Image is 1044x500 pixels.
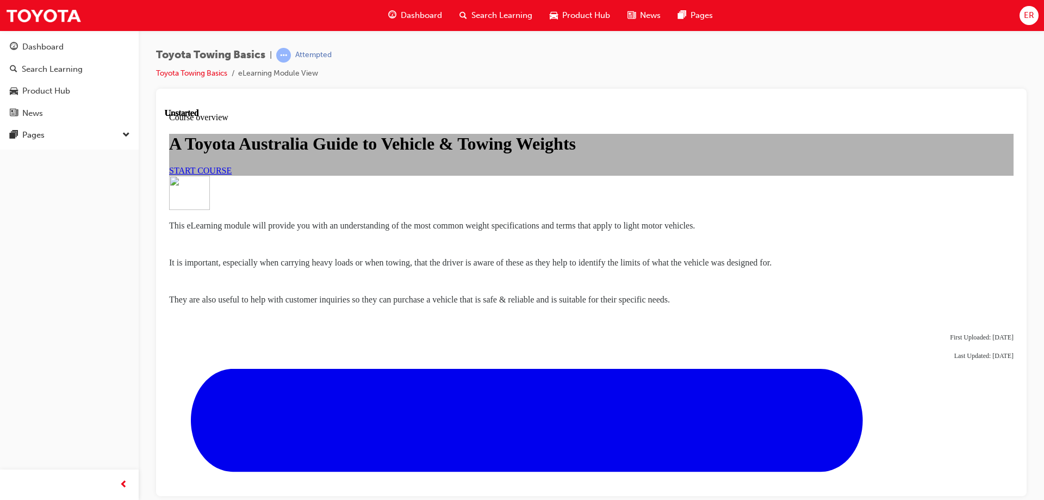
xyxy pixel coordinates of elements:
[388,9,396,22] span: guage-icon
[4,37,134,57] a: Dashboard
[640,9,661,22] span: News
[22,63,83,76] div: Search Learning
[541,4,619,27] a: car-iconProduct Hub
[10,87,18,96] span: car-icon
[276,48,291,63] span: learningRecordVerb_ATTEMPT-icon
[4,187,505,196] span: They are also useful to help with customer inquiries so they can purchase a vehicle that is safe ...
[120,478,128,492] span: prev-icon
[4,81,134,101] a: Product Hub
[22,129,45,141] div: Pages
[10,42,18,52] span: guage-icon
[156,69,227,78] a: Toyota Towing Basics
[238,67,318,80] li: eLearning Module View
[156,49,265,61] span: Toyota Towing Basics
[10,109,18,119] span: news-icon
[4,59,134,79] a: Search Learning
[562,9,610,22] span: Product Hub
[22,41,64,53] div: Dashboard
[1024,9,1034,22] span: ER
[627,9,636,22] span: news-icon
[4,4,64,14] span: Course overview
[678,9,686,22] span: pages-icon
[10,131,18,140] span: pages-icon
[4,125,134,145] button: Pages
[459,9,467,22] span: search-icon
[471,9,532,22] span: Search Learning
[270,49,272,61] span: |
[1020,6,1039,25] button: ER
[451,4,541,27] a: search-iconSearch Learning
[4,35,134,125] button: DashboardSearch LearningProduct HubNews
[691,9,713,22] span: Pages
[790,244,849,251] span: Last Updated: [DATE]
[550,9,558,22] span: car-icon
[4,26,849,46] h1: A Toyota Australia Guide to Vehicle & Towing Weights
[619,4,669,27] a: news-iconNews
[22,85,70,97] div: Product Hub
[785,225,849,233] span: First Uploaded: [DATE]
[380,4,451,27] a: guage-iconDashboard
[669,4,722,27] a: pages-iconPages
[5,3,82,28] img: Trak
[4,58,67,67] a: START COURSE
[295,50,332,60] div: Attempted
[4,113,530,122] span: This eLearning module will provide you with an understanding of the most common weight specificat...
[4,103,134,124] a: News
[22,107,43,120] div: News
[10,65,17,75] span: search-icon
[122,128,130,143] span: down-icon
[401,9,442,22] span: Dashboard
[4,150,607,159] span: It is important, especially when carrying heavy loads or when towing, that the driver is aware of...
